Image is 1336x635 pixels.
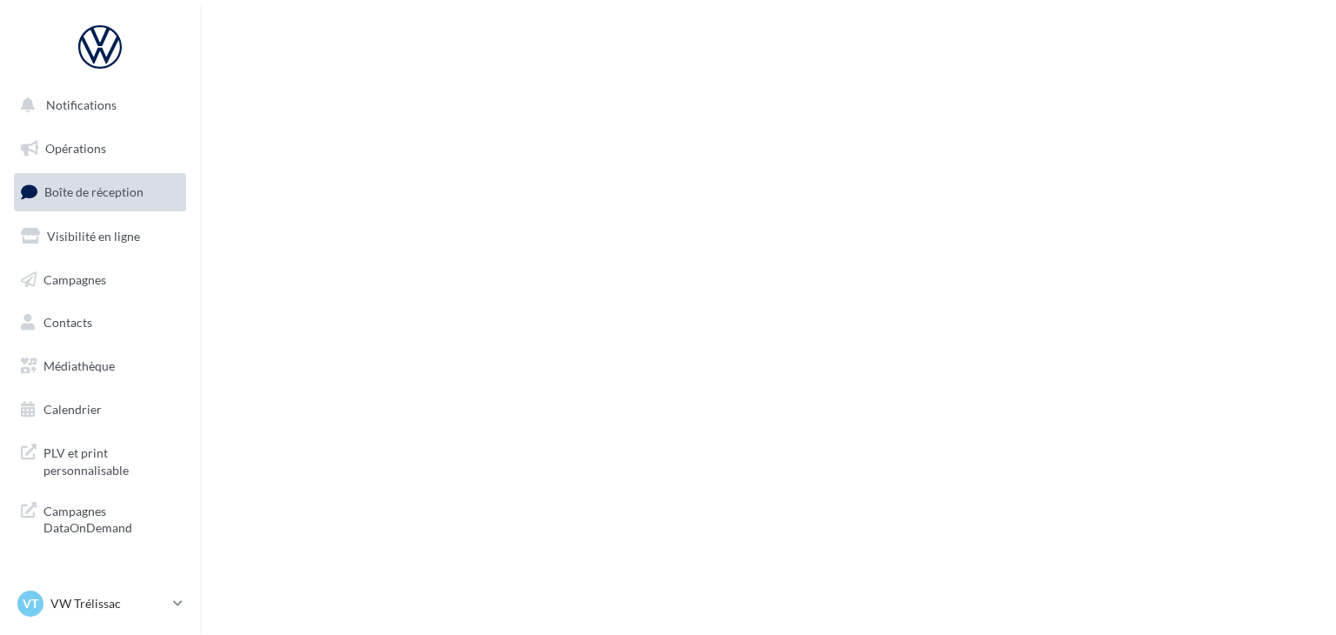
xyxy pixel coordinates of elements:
span: Notifications [46,97,117,112]
span: Visibilité en ligne [47,229,140,244]
a: PLV et print personnalisable [10,434,190,485]
span: Médiathèque [43,358,115,373]
span: Calendrier [43,402,102,417]
span: Campagnes [43,271,106,286]
a: VT VW Trélissac [14,587,186,620]
a: Campagnes [10,262,190,298]
span: Opérations [45,141,106,156]
span: VT [23,595,38,612]
span: Boîte de réception [44,184,144,199]
a: Opérations [10,130,190,167]
span: Contacts [43,315,92,330]
a: Campagnes DataOnDemand [10,492,190,544]
a: Boîte de réception [10,173,190,211]
a: Calendrier [10,391,190,428]
button: Notifications [10,87,183,124]
p: VW Trélissac [50,595,166,612]
a: Visibilité en ligne [10,218,190,255]
a: Contacts [10,304,190,341]
span: Campagnes DataOnDemand [43,499,179,537]
a: Médiathèque [10,348,190,384]
span: PLV et print personnalisable [43,441,179,478]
